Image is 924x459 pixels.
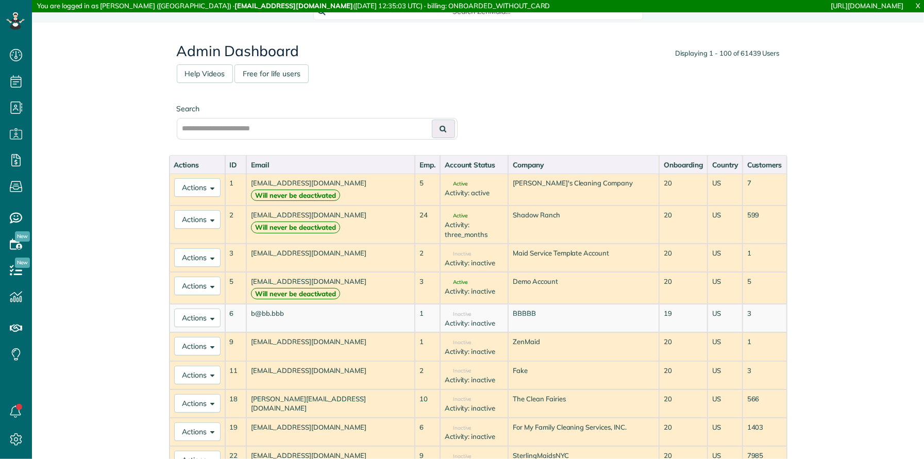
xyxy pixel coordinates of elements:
td: BBBBB [508,304,659,332]
div: Company [513,160,654,170]
td: 20 [659,332,708,361]
td: [EMAIL_ADDRESS][DOMAIN_NAME] [246,174,415,206]
td: 2 [415,244,440,272]
td: Shadow Ranch [508,206,659,244]
td: 3 [225,244,247,272]
td: US [708,361,743,389]
td: 1 [415,332,440,361]
td: 20 [659,244,708,272]
td: 6 [225,304,247,332]
div: Email [251,160,410,170]
td: 20 [659,174,708,206]
td: 19 [659,304,708,332]
td: 7 [743,174,787,206]
td: US [708,206,743,244]
span: Active [445,280,467,285]
td: [EMAIL_ADDRESS][DOMAIN_NAME] [246,272,415,304]
div: Activity: three_months [445,220,503,239]
a: Help Videos [177,64,233,83]
td: 3 [743,304,787,332]
td: 1 [225,174,247,206]
td: [EMAIL_ADDRESS][DOMAIN_NAME] [246,418,415,446]
td: [PERSON_NAME][EMAIL_ADDRESS][DOMAIN_NAME] [246,389,415,418]
td: US [708,272,743,304]
td: 2 [415,361,440,389]
div: Activity: active [445,188,503,198]
span: Inactive [445,454,472,459]
td: [EMAIL_ADDRESS][DOMAIN_NAME] [246,206,415,244]
td: Fake [508,361,659,389]
div: Activity: inactive [445,318,503,328]
span: Active [445,181,467,186]
td: US [708,304,743,332]
button: Actions [174,366,221,384]
div: Onboarding [664,160,703,170]
strong: Will never be deactivated [251,222,340,233]
td: [EMAIL_ADDRESS][DOMAIN_NAME] [246,332,415,361]
div: Activity: inactive [445,375,503,385]
td: [PERSON_NAME]'s Cleaning Company [508,174,659,206]
span: Inactive [445,251,472,257]
div: Activity: inactive [445,432,503,441]
div: Customers [747,160,782,170]
div: Displaying 1 - 100 of 61439 Users [675,48,780,58]
span: Inactive [445,397,472,402]
div: ID [230,160,242,170]
button: Actions [174,309,221,327]
td: 19 [225,418,247,446]
div: Emp. [419,160,435,170]
td: [EMAIL_ADDRESS][DOMAIN_NAME] [246,244,415,272]
td: 1 [415,304,440,332]
td: ZenMaid [508,332,659,361]
button: Actions [174,248,221,267]
td: US [708,389,743,418]
td: 20 [659,206,708,244]
button: Actions [174,422,221,441]
td: US [708,174,743,206]
div: Activity: inactive [445,286,503,296]
button: Actions [174,277,221,295]
td: 10 [415,389,440,418]
span: Active [445,213,467,218]
td: US [708,244,743,272]
td: 5 [225,272,247,304]
td: 3 [415,272,440,304]
td: 5 [743,272,787,304]
a: [URL][DOMAIN_NAME] [831,2,903,10]
td: 11 [225,361,247,389]
td: 2 [225,206,247,244]
span: New [15,231,30,242]
td: 20 [659,389,708,418]
span: New [15,258,30,268]
a: Free for life users [234,64,309,83]
div: Activity: inactive [445,347,503,356]
td: 1 [743,332,787,361]
strong: [EMAIL_ADDRESS][DOMAIN_NAME] [234,2,353,10]
td: US [708,418,743,446]
button: Actions [174,394,221,413]
td: 20 [659,361,708,389]
h2: Admin Dashboard [177,43,780,59]
div: Actions [174,160,221,170]
td: Maid Service Template Account [508,244,659,272]
td: 5 [415,174,440,206]
span: Inactive [445,312,472,317]
td: 1403 [743,418,787,446]
td: 18 [225,389,247,418]
td: 599 [743,206,787,244]
td: 1 [743,244,787,272]
td: For My Family Cleaning Services, INC. [508,418,659,446]
div: Activity: inactive [445,403,503,413]
td: US [708,332,743,361]
td: 566 [743,389,787,418]
td: 20 [659,418,708,446]
span: Inactive [445,368,472,373]
span: Inactive [445,340,472,345]
button: Actions [174,210,221,229]
span: Inactive [445,426,472,431]
td: 24 [415,206,440,244]
strong: Will never be deactivated [251,288,340,300]
button: Actions [174,178,221,197]
td: The Clean Fairies [508,389,659,418]
td: 9 [225,332,247,361]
